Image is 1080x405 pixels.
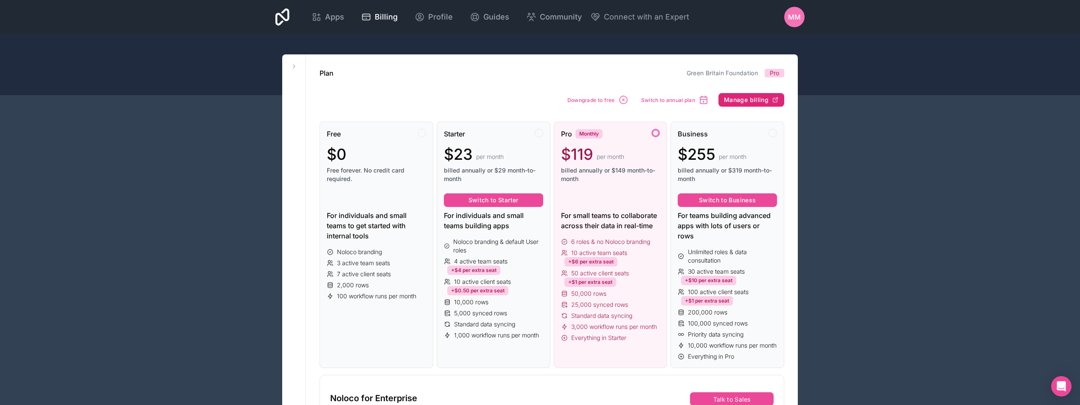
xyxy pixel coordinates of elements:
span: 5,000 synced rows [454,309,507,317]
div: +$10 per extra seat [681,276,736,285]
span: $23 [444,146,473,163]
span: 7 active client seats [337,270,391,278]
span: Downgrade to free [567,97,615,103]
span: Community [540,11,582,23]
span: Free [327,129,341,139]
span: 3,000 workflow runs per month [571,323,657,331]
div: For small teams to collaborate across their data in real-time [561,210,660,231]
span: $0 [327,146,346,163]
button: Switch to Starter [444,193,543,207]
span: Everything in Pro [688,352,734,361]
div: Monthly [575,129,603,139]
span: 10,000 rows [454,298,488,306]
button: Downgrade to free [564,92,631,108]
span: Switch to annual plan [641,97,695,103]
span: Manage billing [724,96,769,104]
span: Free forever. No credit card required. [327,166,426,183]
span: Priority data syncing [688,330,743,339]
h1: Plan [320,68,334,78]
span: 25,000 synced rows [571,300,628,309]
span: Profile [428,11,453,23]
span: Connect with an Expert [604,11,689,23]
span: billed annually or $149 month-to-month [561,166,660,183]
div: +$6 per extra seat [564,257,617,266]
div: Open Intercom Messenger [1051,376,1072,397]
span: 3 active team seats [337,259,390,267]
button: Manage billing [718,93,784,107]
span: $119 [561,146,593,163]
span: 4 active team seats [454,257,508,266]
span: per month [597,153,624,161]
span: 10 active client seats [454,278,511,286]
span: 50 active client seats [571,269,629,278]
div: For individuals and small teams building apps [444,210,543,231]
span: Standard data syncing [454,320,515,329]
a: Profile [408,8,460,26]
button: Switch to Business [678,193,777,207]
div: +$1 per extra seat [681,296,733,306]
a: Apps [305,8,351,26]
span: 100,000 synced rows [688,319,748,328]
span: 1,000 workflow runs per month [454,331,539,340]
span: 200,000 rows [688,308,727,317]
span: 10 active team seats [571,249,627,257]
span: Everything in Starter [571,334,626,342]
span: Noloco for Enterprise [330,392,417,404]
span: Noloco branding [337,248,382,256]
span: Pro [561,129,572,139]
span: Standard data syncing [571,312,632,320]
span: Starter [444,129,465,139]
div: For teams building advanced apps with lots of users or rows [678,210,777,241]
span: 100 workflow runs per month [337,292,416,300]
span: Business [678,129,708,139]
a: Billing [354,8,404,26]
span: 2,000 rows [337,281,369,289]
span: Unlimited roles & data consultation [688,248,777,265]
span: billed annually or $319 month-to-month [678,166,777,183]
span: Pro [770,69,779,77]
span: 100 active client seats [688,288,749,296]
div: For individuals and small teams to get started with internal tools [327,210,426,241]
span: per month [719,153,746,161]
a: Community [519,8,589,26]
span: MM [788,12,801,22]
div: +$1 per extra seat [564,278,616,287]
span: billed annually or $29 month-to-month [444,166,543,183]
button: Switch to annual plan [638,92,712,108]
a: Guides [463,8,516,26]
span: 50,000 rows [571,289,606,298]
span: 6 roles & no Noloco branding [571,238,650,246]
span: Billing [375,11,398,23]
span: Guides [483,11,509,23]
div: +$0.50 per extra seat [447,286,508,295]
div: +$4 per extra seat [447,266,500,275]
span: 10,000 workflow runs per month [688,341,777,350]
span: $255 [678,146,715,163]
a: Green Britain Foundation [687,69,758,76]
span: per month [476,153,504,161]
span: Noloco branding & default User roles [453,238,543,255]
span: Apps [325,11,344,23]
button: Connect with an Expert [590,11,689,23]
span: 30 active team seats [688,267,745,276]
